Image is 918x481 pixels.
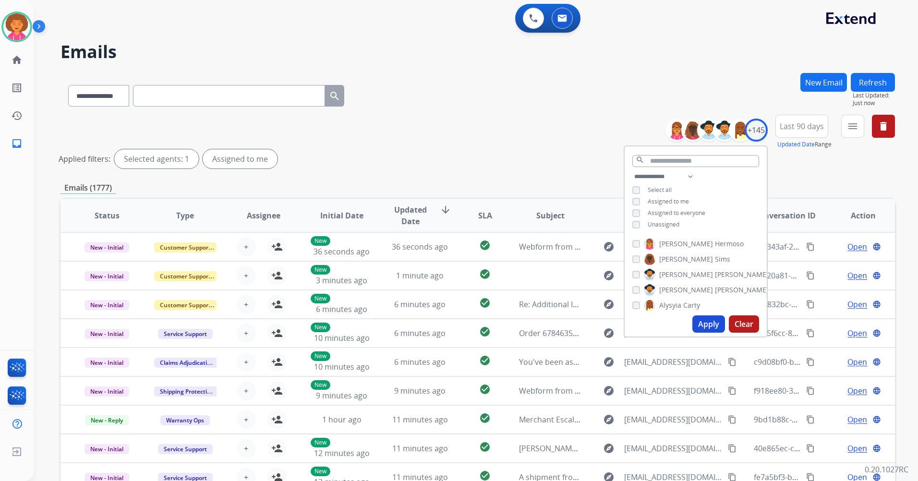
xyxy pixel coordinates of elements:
p: New [311,294,330,303]
span: Last Updated: [853,92,895,99]
span: + [244,299,248,310]
span: 40e865ec-c6ab-44d0-a495-01dcafcbed62 [754,443,900,454]
mat-icon: arrow_downward [440,204,451,216]
span: 9 minutes ago [394,385,446,396]
button: + [237,439,256,458]
span: c9d08bf0-be80-4f29-94ed-263724a5768d [754,357,900,367]
span: 6 minutes ago [394,299,446,310]
span: + [244,356,248,368]
span: Hermoso [715,239,744,249]
button: New Email [800,73,847,92]
span: New - Initial [85,386,129,397]
mat-icon: explore [603,299,615,310]
p: Emails (1777) [60,182,116,194]
button: + [237,295,256,314]
mat-icon: person_add [271,385,283,397]
mat-icon: content_copy [806,242,815,251]
th: Action [817,199,895,232]
span: 1 hour ago [322,414,362,425]
span: Assigned to me [648,197,689,205]
mat-icon: check_circle [479,384,491,395]
mat-icon: person_add [271,356,283,368]
span: + [244,385,248,397]
button: Last 90 days [775,115,828,138]
p: New [311,323,330,332]
mat-icon: delete [878,120,889,132]
span: Initial Date [320,210,363,221]
p: New [311,438,330,447]
div: +145 [745,119,768,142]
div: Selected agents: 1 [114,149,199,168]
span: Open [847,443,867,454]
mat-icon: list_alt [11,82,23,94]
span: [PERSON_NAME] [659,285,713,295]
mat-icon: content_copy [806,415,815,424]
span: 10 minutes ago [314,361,370,372]
mat-icon: explore [603,443,615,454]
mat-icon: inbox [11,138,23,149]
span: 36 seconds ago [392,241,448,252]
span: Unassigned [648,220,679,228]
span: [PERSON_NAME] [715,270,769,279]
p: New [311,467,330,476]
h2: Emails [60,42,895,61]
span: 6 minutes ago [316,304,367,314]
p: New [311,236,330,246]
span: [PERSON_NAME] [715,285,769,295]
mat-icon: person_add [271,327,283,339]
span: Select all [648,186,672,194]
mat-icon: person_add [271,299,283,310]
span: Open [847,385,867,397]
span: Order 6784635839 [519,328,586,338]
span: 6 minutes ago [394,328,446,338]
span: Subject [536,210,565,221]
span: Customer Support [154,271,217,281]
span: New - Reply [85,415,129,425]
span: Status [95,210,120,221]
span: 36 seconds ago [314,246,370,257]
mat-icon: person_add [271,414,283,425]
span: SLA [478,210,492,221]
p: New [311,265,330,275]
span: 11 minutes ago [392,414,448,425]
mat-icon: person_add [271,241,283,253]
span: Service Support [158,329,213,339]
span: [PERSON_NAME] [659,239,713,249]
div: Assigned to me [203,149,278,168]
span: 11 minutes ago [392,443,448,454]
img: avatar [3,13,30,40]
mat-icon: content_copy [806,358,815,366]
mat-icon: language [872,329,881,337]
span: [EMAIL_ADDRESS][DOMAIN_NAME] [624,443,723,454]
mat-icon: language [872,242,881,251]
span: Merchant Escalation Notification for Request 660038 [519,414,709,425]
button: Refresh [851,73,895,92]
button: Updated Date [777,141,815,148]
mat-icon: content_copy [728,444,737,453]
span: New - Initial [85,329,129,339]
mat-icon: check_circle [479,268,491,280]
button: + [237,324,256,343]
span: Open [847,356,867,368]
span: [EMAIL_ADDRESS][DOMAIN_NAME] [624,414,723,425]
mat-icon: language [872,386,881,395]
mat-icon: search [329,90,340,102]
span: Carty [683,301,700,310]
button: + [237,237,256,256]
span: Just now [853,99,895,107]
mat-icon: language [872,358,881,366]
span: You've been assigned a new service order: 66f64154-b9eb-46b2-b7aa-a7d450a19ad1 [519,357,823,367]
span: + [244,327,248,339]
mat-icon: check_circle [479,240,491,251]
mat-icon: check_circle [479,297,491,309]
span: 1 minute ago [396,270,444,281]
span: New - Initial [85,300,129,310]
span: Assignee [247,210,280,221]
button: Apply [692,315,725,333]
span: + [244,443,248,454]
button: + [237,410,256,429]
mat-icon: explore [603,270,615,281]
span: + [244,270,248,281]
mat-icon: language [872,444,881,453]
span: Last 90 days [780,124,824,128]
